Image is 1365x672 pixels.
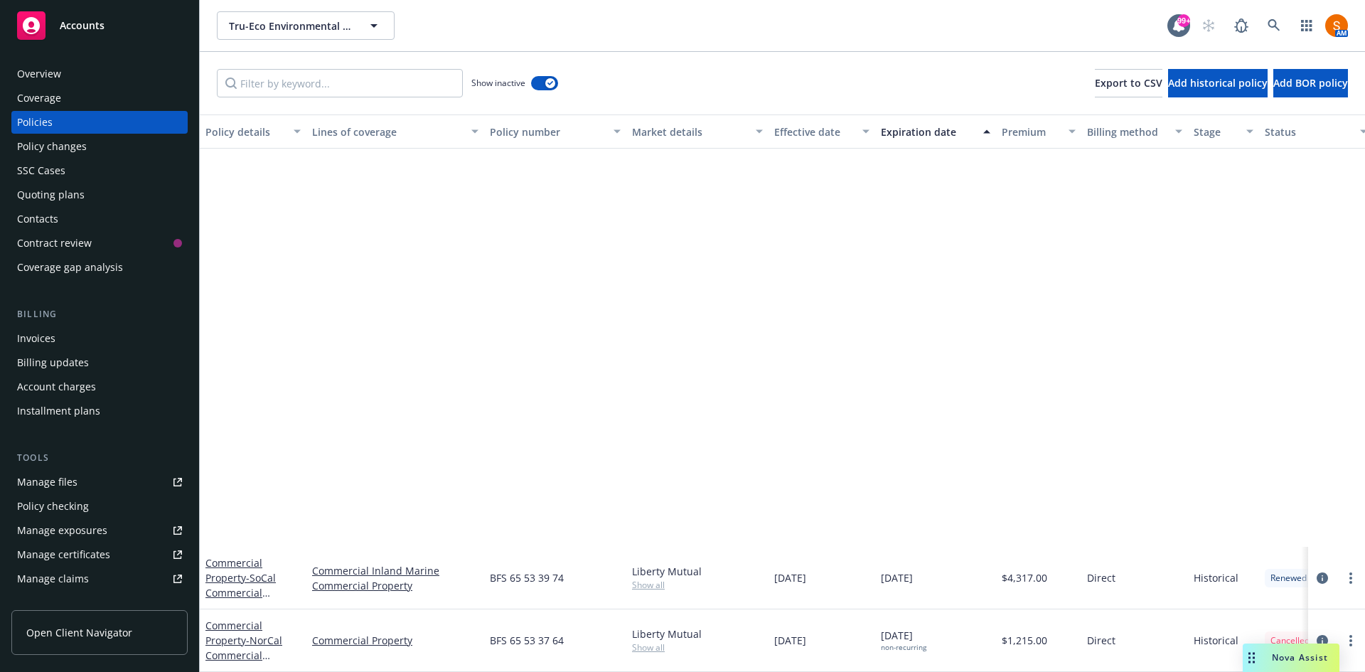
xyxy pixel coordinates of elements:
a: Switch app [1292,11,1321,40]
span: Historical [1194,633,1238,648]
span: Nova Assist [1272,651,1328,663]
span: Accounts [60,20,105,31]
a: Start snowing [1194,11,1223,40]
button: Expiration date [875,114,996,149]
a: Contract review [11,232,188,255]
span: Show all [632,641,763,654]
button: Export to CSV [1095,69,1162,97]
div: Expiration date [881,124,975,139]
span: [DATE] [774,570,806,585]
a: Commercial Property [312,578,478,593]
span: $1,215.00 [1002,633,1047,648]
a: Commercial Property [205,556,276,614]
a: Manage claims [11,567,188,590]
a: Search [1260,11,1288,40]
a: Manage certificates [11,543,188,566]
a: Commercial Inland Marine [312,563,478,578]
div: Overview [17,63,61,85]
span: $4,317.00 [1002,570,1047,585]
span: Export to CSV [1095,76,1162,90]
img: photo [1325,14,1348,37]
a: circleInformation [1314,570,1331,587]
div: Status [1265,124,1351,139]
div: Contract review [17,232,92,255]
div: Manage files [17,471,77,494]
div: Coverage [17,87,61,110]
span: Cancelled [1270,634,1310,647]
a: Billing updates [11,351,188,374]
span: Direct [1087,570,1115,585]
a: Policy changes [11,135,188,158]
div: non-recurring [881,643,926,652]
a: Manage files [11,471,188,494]
a: Installment plans [11,400,188,422]
div: Liberty Mutual [632,626,763,641]
span: Renewed [1270,572,1307,585]
div: SSC Cases [17,159,65,182]
a: more [1342,632,1359,649]
button: Tru-Eco Environmental Services, LLC / Pro-Team Management Company [217,11,395,40]
span: Tru-Eco Environmental Services, LLC / Pro-Team Management Company [229,18,352,33]
span: - SoCal Commercial Property [205,571,276,614]
a: Account charges [11,375,188,398]
div: Policy number [490,124,605,139]
button: Policy number [484,114,626,149]
a: more [1342,570,1359,587]
button: Stage [1188,114,1259,149]
div: Drag to move [1243,644,1260,672]
a: Contacts [11,208,188,230]
span: Manage exposures [11,519,188,542]
a: Coverage gap analysis [11,256,188,279]
div: Billing method [1087,124,1167,139]
a: circleInformation [1314,632,1331,649]
span: Direct [1087,633,1115,648]
button: Add historical policy [1168,69,1268,97]
span: Add BOR policy [1273,76,1348,90]
span: Show all [632,579,763,591]
div: Quoting plans [17,183,85,206]
button: Premium [996,114,1081,149]
div: Effective date [774,124,854,139]
div: Market details [632,124,747,139]
div: Policies [17,111,53,134]
button: Nova Assist [1243,644,1339,672]
span: BFS 65 53 39 74 [490,570,564,585]
span: [DATE] [881,570,913,585]
div: Billing updates [17,351,89,374]
a: SSC Cases [11,159,188,182]
div: Installment plans [17,400,100,422]
div: Coverage gap analysis [17,256,123,279]
div: Policy changes [17,135,87,158]
a: Report a Bug [1227,11,1256,40]
div: Policy details [205,124,285,139]
button: Effective date [769,114,875,149]
div: Lines of coverage [312,124,463,139]
span: Add historical policy [1168,76,1268,90]
div: Manage exposures [17,519,107,542]
a: Coverage [11,87,188,110]
a: Invoices [11,327,188,350]
a: Quoting plans [11,183,188,206]
div: Policy checking [17,495,89,518]
div: Stage [1194,124,1238,139]
div: Liberty Mutual [632,564,763,579]
button: Lines of coverage [306,114,484,149]
div: 99+ [1177,14,1190,27]
button: Billing method [1081,114,1188,149]
input: Filter by keyword... [217,69,463,97]
button: Add BOR policy [1273,69,1348,97]
span: Open Client Navigator [26,625,132,640]
button: Policy details [200,114,306,149]
a: Overview [11,63,188,85]
span: Show inactive [471,77,525,89]
div: Contacts [17,208,58,230]
div: Manage certificates [17,543,110,566]
a: Policies [11,111,188,134]
span: [DATE] [774,633,806,648]
div: Billing [11,307,188,321]
span: Historical [1194,570,1238,585]
span: [DATE] [881,628,926,652]
button: Market details [626,114,769,149]
span: BFS 65 53 37 64 [490,633,564,648]
div: Manage BORs [17,592,84,614]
